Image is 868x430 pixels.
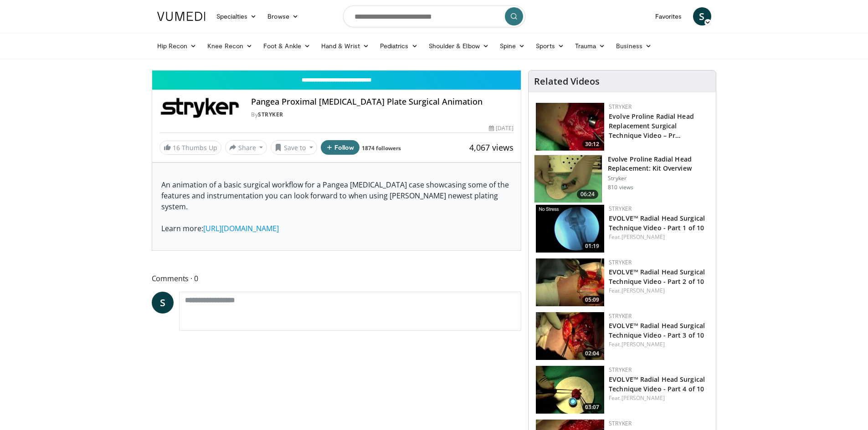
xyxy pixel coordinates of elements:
[582,403,602,411] span: 03:07
[321,140,360,155] button: Follow
[271,140,317,155] button: Save to
[582,349,602,358] span: 02:04
[534,155,710,203] a: 06:24 Evolve Proline Radial Head Replacement: Kit Overview Stryker 810 views
[536,205,604,253] img: 324b8a51-90c8-465a-a736-865e2be6fd47.150x105_q85_crop-smart_upscale.jpg
[609,321,705,339] a: EVOLVE™ Radial Head Surgical Technique Video - Part 3 of 10
[536,312,604,360] img: df55bbb7-5747-4bf2-80df-ea44200527a5.150x105_q85_crop-smart_upscale.jpg
[609,214,705,232] a: EVOLVE™ Radial Head Surgical Technique Video - Part 1 of 10
[152,37,202,55] a: Hip Recon
[608,155,710,173] h3: Evolve Proline Radial Head Replacement: Kit Overview
[536,312,604,360] a: 02:04
[211,7,262,25] a: Specialties
[621,394,665,402] a: [PERSON_NAME]
[609,420,632,427] a: Stryker
[609,375,705,393] a: EVOLVE™ Radial Head Surgical Technique Video - Part 4 of 10
[609,112,694,140] a: Evolve Proline Radial Head Replacement Surgical Technique Video – Pr…
[582,242,602,250] span: 01:19
[375,37,423,55] a: Pediatrics
[262,7,304,25] a: Browse
[608,175,710,182] p: Stryker
[534,155,602,202] img: 64cb395d-a0e2-4f85-9b10-a0afb4ea2778.150x105_q85_crop-smart_upscale.jpg
[173,143,180,152] span: 16
[609,233,709,241] div: Feat.
[611,37,657,55] a: Business
[152,292,174,314] a: S
[570,37,611,55] a: Trauma
[362,144,401,152] a: 1874 followers
[536,258,604,306] a: 05:09
[469,142,514,153] span: 4,067 views
[536,205,604,253] a: 01:19
[159,141,221,155] a: 16 Thumbs Up
[203,223,279,233] a: [URL][DOMAIN_NAME]
[251,111,514,119] div: By
[159,97,241,119] img: Stryker
[693,7,711,25] a: S
[251,97,514,107] h4: Pangea Proximal [MEDICAL_DATA] Plate Surgical Animation
[536,103,604,151] img: 2be6333d-7397-45af-9cf2-bc7eead733e6.150x105_q85_crop-smart_upscale.jpg
[536,258,604,306] img: 2beccc36-dd29-4ae4-a6ad-4b1e90521150.150x105_q85_crop-smart_upscale.jpg
[609,366,632,374] a: Stryker
[621,233,665,241] a: [PERSON_NAME]
[161,180,509,233] span: An animation of a basic surgical workflow for a Pangea [MEDICAL_DATA] case showcasing some of the...
[316,37,375,55] a: Hand & Wrist
[152,273,522,284] span: Comments 0
[609,103,632,111] a: Stryker
[494,37,530,55] a: Spine
[534,76,600,87] h4: Related Videos
[258,111,283,118] a: Stryker
[202,37,258,55] a: Knee Recon
[343,5,525,27] input: Search topics, interventions
[650,7,688,25] a: Favorites
[582,296,602,304] span: 05:09
[609,205,632,212] a: Stryker
[621,340,665,348] a: [PERSON_NAME]
[530,37,570,55] a: Sports
[536,366,604,414] a: 03:07
[423,37,494,55] a: Shoulder & Elbow
[225,140,267,155] button: Share
[608,184,633,191] p: 810 views
[489,124,514,132] div: [DATE]
[577,190,599,199] span: 06:24
[609,258,632,266] a: Stryker
[621,287,665,294] a: [PERSON_NAME]
[609,394,709,402] div: Feat.
[536,366,604,414] img: e54ab207-8c49-4da0-a4ee-67269e5641c0.150x105_q85_crop-smart_upscale.jpg
[609,340,709,349] div: Feat.
[609,287,709,295] div: Feat.
[609,312,632,320] a: Stryker
[258,37,316,55] a: Foot & Ankle
[609,268,705,286] a: EVOLVE™ Radial Head Surgical Technique Video - Part 2 of 10
[157,12,205,21] img: VuMedi Logo
[582,140,602,148] span: 30:12
[536,103,604,151] a: 30:12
